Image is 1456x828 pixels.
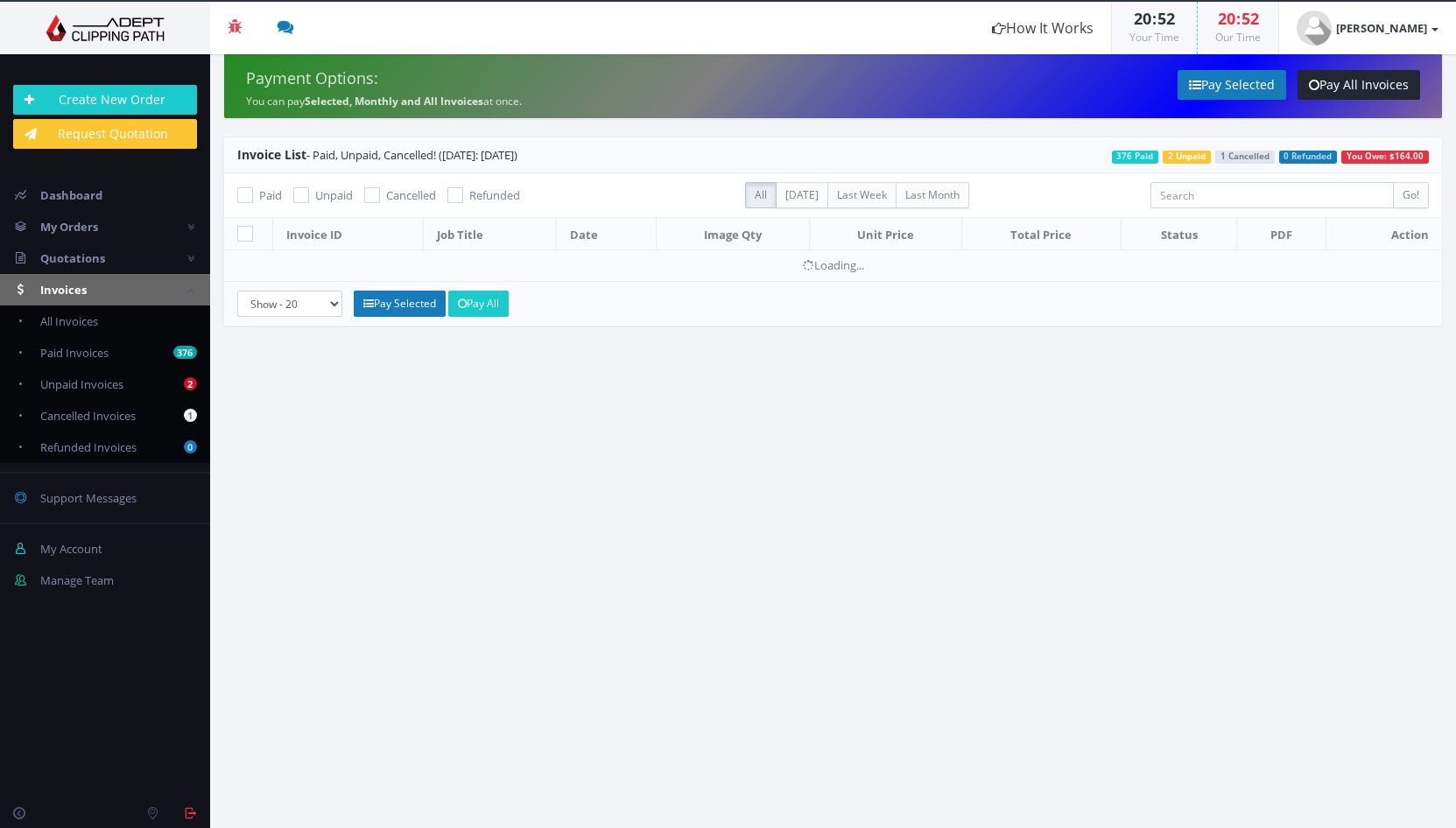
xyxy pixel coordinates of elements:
a: [PERSON_NAME] [1279,2,1456,54]
span: Paid Invoices [40,345,109,361]
span: 2 Unpaid [1163,151,1211,164]
label: Last Week [827,182,897,208]
a: Pay Selected [354,291,446,317]
span: 52 [1157,8,1175,29]
label: [DATE] [776,182,828,208]
th: Job Title [423,218,556,250]
span: - Paid, Unpaid, Cancelled! ([DATE]: [DATE]) [237,147,517,163]
th: Image Qty [656,218,809,250]
span: Unpaid Invoices [40,376,123,392]
span: You Owe: $164.00 [1341,151,1429,164]
a: Pay All [448,291,509,317]
span: 20 [1134,8,1151,29]
span: My Account [40,541,102,557]
span: 20 [1218,8,1235,29]
th: Action [1326,218,1442,250]
label: All [745,182,777,208]
span: 0 Refunded [1279,151,1338,164]
input: Go! [1393,182,1429,208]
img: Adept Graphics [13,15,197,41]
strong: [PERSON_NAME] [1336,20,1427,36]
span: Cancelled Invoices [40,408,136,424]
span: Invoices [40,282,87,298]
th: Unit Price [810,218,962,250]
span: Invoice List [237,146,306,163]
span: Dashboard [40,187,102,203]
h4: Payment Options: [246,70,820,88]
label: Last Month [896,182,969,208]
span: Refunded [469,187,520,203]
span: Support Messages [40,490,137,506]
th: PDF [1237,218,1326,250]
a: Request Quotation [13,119,197,149]
span: : [1151,8,1157,29]
span: 1 Cancelled [1215,151,1275,164]
b: 1 [184,409,197,422]
span: 376 Paid [1112,151,1159,164]
span: My Orders [40,219,98,235]
img: user_default.jpg [1297,11,1332,46]
small: Our Time [1215,30,1261,45]
span: All Invoices [40,313,98,329]
small: Your Time [1129,30,1179,45]
span: Paid [259,187,282,203]
span: 52 [1241,8,1259,29]
th: Date [556,218,656,250]
th: Invoice ID [273,218,424,250]
span: Quotations [40,250,105,266]
td: Loading... [224,250,1442,281]
a: Pay All Invoices [1298,70,1420,100]
span: Cancelled [386,187,436,203]
a: Pay Selected [1178,70,1286,100]
small: You can pay at once. [246,94,522,109]
b: 0 [184,440,197,453]
strong: Selected, Monthly and All Invoices [305,94,483,109]
th: Total Price [961,218,1122,250]
span: Manage Team [40,572,114,588]
a: How It Works [974,2,1111,54]
span: Unpaid [315,187,353,203]
a: Create New Order [13,85,197,115]
span: Refunded Invoices [40,439,137,455]
b: 376 [173,346,197,359]
b: 2 [184,377,197,390]
input: Search [1150,182,1394,208]
span: : [1235,8,1241,29]
th: Status [1122,218,1237,250]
